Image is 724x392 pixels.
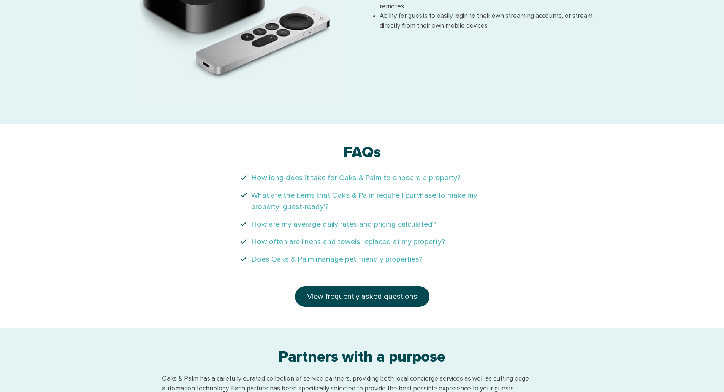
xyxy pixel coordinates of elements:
h4: Partners with a purpose [279,348,445,366]
div: How long does it take for Oaks & Palm to onboard a property? [116,169,608,187]
span: check [239,236,251,248]
div: What are the items that Oaks & Palm require I purchase to make my property ‘guest-ready’? [116,187,608,216]
span: check [239,219,251,230]
span: check [239,172,251,184]
div: How often are linens and towels replaced at my property? [116,233,608,251]
span: check [239,254,251,265]
div: Does Oaks & Palm manage pet-friendly properties? [116,251,608,268]
a: View frequently asked questions [295,286,429,307]
span: check [239,190,251,213]
h3: FAQs [344,143,381,162]
div: How are my average daily rates and pricing calculated? [116,216,608,233]
li: Ability for guests to easily login to their own streaming accounts, or stream directly from their... [380,11,603,30]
